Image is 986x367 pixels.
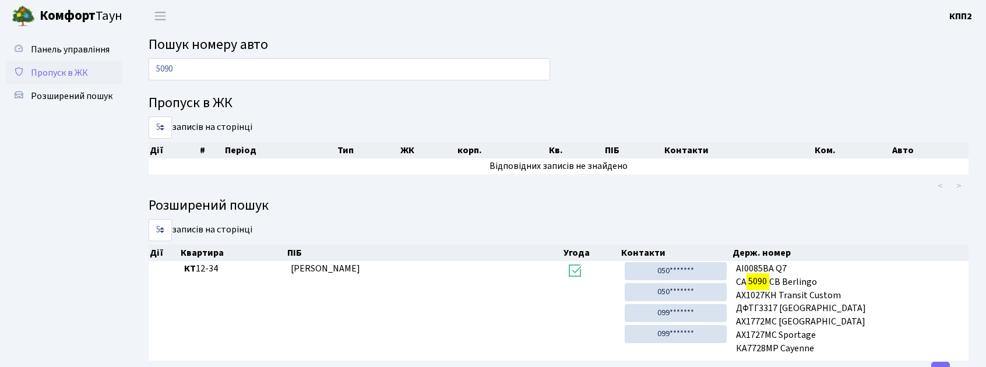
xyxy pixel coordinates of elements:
th: Період [224,142,336,158]
button: Переключити навігацію [146,6,175,26]
label: записів на сторінці [149,219,252,241]
th: Контакти [663,142,814,158]
th: корп. [456,142,548,158]
a: Панель управління [6,38,122,61]
select: записів на сторінці [149,117,172,139]
th: ПІБ [604,142,663,158]
b: Комфорт [40,6,96,25]
th: ЖК [399,142,456,158]
h4: Пропуск в ЖК [149,95,969,112]
span: [PERSON_NAME] [291,262,360,275]
input: Пошук [149,58,550,80]
span: АІ0085ВА Q7 СА СВ Berlingo АХ1027КН Transit Custom ДФТГ3317 [GEOGRAPHIC_DATA] АХ1772МС [GEOGRAPHI... [736,262,964,355]
th: ПІБ [286,245,562,261]
span: Розширений пошук [31,90,112,103]
th: Угода [562,245,620,261]
span: 12-34 [184,262,281,276]
img: logo.png [12,5,35,28]
b: КПП2 [949,10,972,23]
b: КТ [184,262,196,275]
a: КПП2 [949,9,972,23]
mark: 5090 [746,273,769,290]
th: Квартира [179,245,286,261]
th: Дії [149,245,179,261]
span: Таун [40,6,122,26]
h4: Розширений пошук [149,197,969,214]
span: Панель управління [31,43,110,56]
th: Дії [149,142,199,158]
th: Кв. [548,142,604,158]
a: Розширений пошук [6,84,122,108]
span: Пропуск в ЖК [31,66,88,79]
th: Контакти [620,245,731,261]
select: записів на сторінці [149,219,172,241]
th: # [199,142,224,158]
label: записів на сторінці [149,117,252,139]
span: Пошук номеру авто [149,34,268,55]
td: Відповідних записів не знайдено [149,158,969,174]
a: Пропуск в ЖК [6,61,122,84]
th: Авто [891,142,969,158]
th: Ком. [814,142,891,158]
th: Тип [336,142,399,158]
th: Держ. номер [731,245,969,261]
